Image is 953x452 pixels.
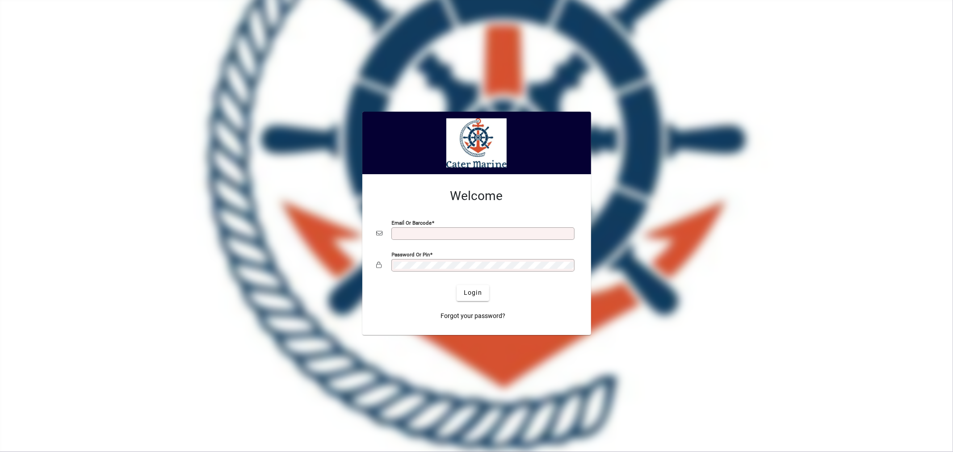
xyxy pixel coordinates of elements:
[392,251,430,257] mat-label: Password or Pin
[437,308,509,324] a: Forgot your password?
[392,219,432,226] mat-label: Email or Barcode
[377,188,577,204] h2: Welcome
[464,288,482,297] span: Login
[441,311,505,321] span: Forgot your password?
[457,285,489,301] button: Login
